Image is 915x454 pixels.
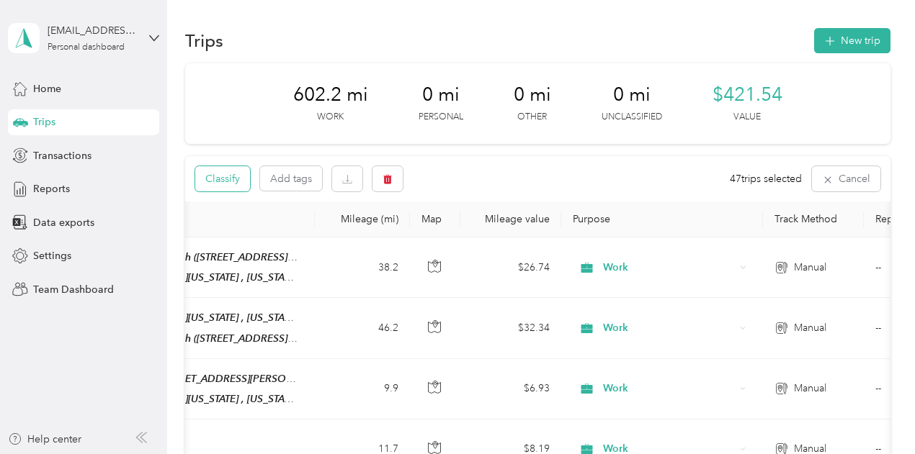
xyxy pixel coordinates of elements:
span: 0 mi [422,83,460,106]
span: Data exports [33,215,94,230]
p: Personal [419,111,463,124]
iframe: Everlance-gr Chat Button Frame [834,373,915,454]
span: Work [603,320,735,336]
td: $32.34 [460,298,561,358]
th: Track Method [763,201,864,237]
span: 0 mi [613,83,651,106]
th: Purpose [561,201,763,237]
span: Work [603,381,735,396]
span: Home ([STREET_ADDRESS][US_STATE] , [US_STATE][GEOGRAPHIC_DATA], [GEOGRAPHIC_DATA]) [63,312,508,324]
td: $26.74 [460,237,561,298]
span: Settings [33,248,71,263]
span: Home [33,81,61,96]
p: Value [733,111,761,124]
span: Team Dashboard [33,282,114,297]
th: Mileage (mi) [315,201,410,237]
span: Center for Women’s Health ([STREET_ADDRESS] , [GEOGRAPHIC_DATA], [GEOGRAPHIC_DATA]) [63,332,506,345]
p: Work [317,111,344,124]
span: Manual [794,260,826,276]
p: Unclassified [602,111,662,124]
th: Map [410,201,460,237]
span: Manual [794,320,826,336]
span: 0 mi [514,83,551,106]
td: $6.93 [460,359,561,419]
h1: Trips [185,33,223,48]
button: New trip [814,28,891,53]
span: Reports [33,181,70,196]
span: Elite Women’s care ([STREET_ADDRESS][PERSON_NAME]) [63,373,334,385]
span: Home ([STREET_ADDRESS][US_STATE] , [US_STATE][GEOGRAPHIC_DATA], [GEOGRAPHIC_DATA]) [63,271,508,283]
span: 602.2 mi [293,83,368,106]
button: Cancel [812,166,880,191]
button: Classify [195,166,250,191]
span: Transactions [33,148,91,163]
th: Mileage value [460,201,561,237]
td: 9.9 [315,359,410,419]
button: Help center [8,432,81,447]
div: [EMAIL_ADDRESS][DOMAIN_NAME] [48,23,138,38]
span: Trips [33,114,55,130]
span: Home ([STREET_ADDRESS][US_STATE] , [US_STATE][GEOGRAPHIC_DATA], [GEOGRAPHIC_DATA]) [63,393,508,405]
div: Personal dashboard [48,43,125,52]
span: Work [603,260,735,276]
span: 47 trips selected [730,171,802,186]
p: Other [517,111,547,124]
span: Manual [794,381,826,396]
span: $421.54 [713,83,782,106]
td: 38.2 [315,237,410,298]
span: Center for Women’s Health ([STREET_ADDRESS] , [GEOGRAPHIC_DATA], [GEOGRAPHIC_DATA]) [63,251,506,263]
button: Add tags [260,166,322,191]
td: 46.2 [315,298,410,358]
